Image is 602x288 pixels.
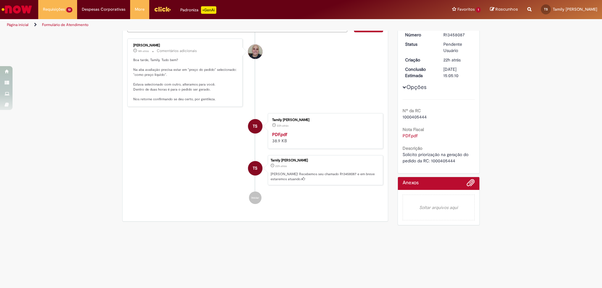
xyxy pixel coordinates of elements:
[400,57,439,63] dt: Criação
[277,124,288,128] span: 22h atrás
[403,145,422,151] b: Descrição
[180,6,216,14] div: Padroniza
[157,48,197,54] small: Comentários adicionais
[443,66,473,79] div: [DATE] 15:05:10
[248,119,262,134] div: Tamily Ananias dos Santos
[403,114,427,120] span: 1000405444
[403,127,424,132] b: Nota Fiscal
[443,57,473,63] div: 28/08/2025 14:05:07
[275,164,287,168] time: 28/08/2025 14:05:07
[443,57,461,63] time: 28/08/2025 14:05:07
[201,6,216,14] p: +GenAi
[443,41,473,54] div: Pendente Usuário
[1,3,33,16] img: ServiceNow
[248,161,262,175] div: Tamily Ananias dos Santos
[248,45,262,59] div: Leonardo Manoel De Souza
[544,7,548,11] span: TS
[275,164,287,168] span: 22h atrás
[127,155,383,185] li: Tamily Ananias dos Santos
[272,132,287,137] a: PDF.pdf
[443,32,473,38] div: R13458087
[490,7,518,13] a: Rascunhos
[253,119,257,134] span: TS
[135,6,145,13] span: More
[403,180,419,186] h2: Anexos
[127,32,383,210] ul: Histórico de tíquete
[138,49,149,53] span: 18h atrás
[43,6,65,13] span: Requisições
[7,22,29,27] a: Página inicial
[403,108,421,113] b: Nº da RC
[400,41,439,47] dt: Status
[495,6,518,12] span: Rascunhos
[66,7,72,13] span: 13
[277,124,288,128] time: 28/08/2025 14:04:56
[138,49,149,53] time: 28/08/2025 17:41:24
[457,6,475,13] span: Favoritos
[272,131,377,144] div: 38.9 KB
[133,44,238,47] div: [PERSON_NAME]
[253,161,257,176] span: TS
[5,19,397,31] ul: Trilhas de página
[42,22,88,27] a: Formulário de Atendimento
[154,4,171,14] img: click_logo_yellow_360x200.png
[403,152,470,164] span: Solicito priorização na geração do pedido da RC: 1000405444
[82,6,125,13] span: Despesas Corporativas
[403,195,475,220] em: Soltar arquivos aqui
[271,159,380,162] div: Tamily [PERSON_NAME]
[476,7,481,13] span: 1
[553,7,597,12] span: Tamily [PERSON_NAME]
[400,32,439,38] dt: Número
[467,179,475,190] button: Adicionar anexos
[403,133,418,139] a: Download de PDF.pdf
[133,58,238,102] p: Boa tarde, Tamily. Tudo bem? Na aba avaliação precisa estar em "preço do pedido" selecionado: "co...
[443,57,461,63] span: 22h atrás
[272,118,377,122] div: Tamily [PERSON_NAME]
[271,172,380,181] p: [PERSON_NAME]! Recebemos seu chamado R13458087 e em breve estaremos atuando.
[400,66,439,79] dt: Conclusão Estimada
